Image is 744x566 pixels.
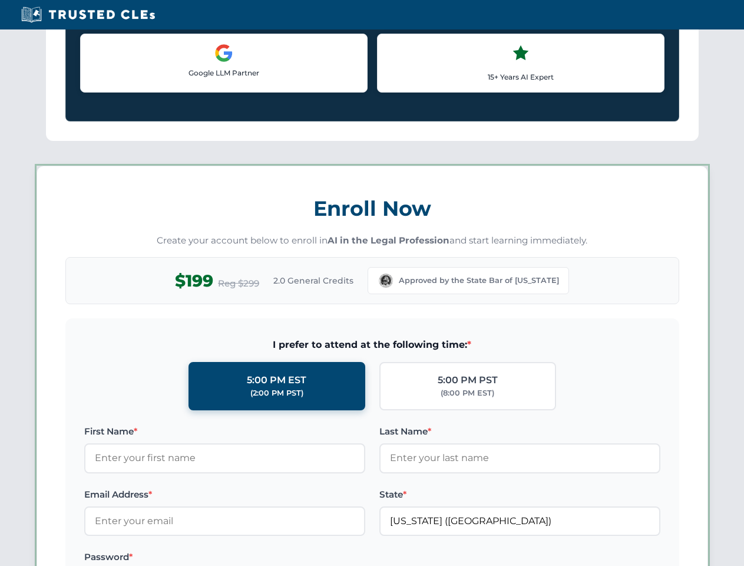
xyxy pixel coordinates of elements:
label: Email Address [84,488,365,502]
div: (8:00 PM EST) [441,387,494,399]
img: Washington Bar [378,272,394,289]
span: I prefer to attend at the following time: [84,337,660,353]
img: Google [214,44,233,62]
label: Password [84,550,365,564]
label: State [379,488,660,502]
div: 5:00 PM EST [247,373,306,388]
p: 15+ Years AI Expert [387,71,654,83]
p: Create your account below to enroll in and start learning immediately. [65,234,679,248]
span: Approved by the State Bar of [US_STATE] [399,275,559,287]
strong: AI in the Legal Profession [328,235,449,246]
div: (2:00 PM PST) [250,387,303,399]
input: Enter your last name [379,443,660,473]
input: Enter your first name [84,443,365,473]
span: 2.0 General Credits [273,274,353,287]
span: $199 [175,268,213,294]
h3: Enroll Now [65,190,679,227]
img: Trusted CLEs [18,6,158,24]
input: Enter your email [84,506,365,536]
span: Reg $299 [218,277,259,291]
div: 5:00 PM PST [438,373,498,388]
label: First Name [84,424,365,439]
p: Google LLM Partner [90,67,358,78]
label: Last Name [379,424,660,439]
input: Washington (WA) [379,506,660,536]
